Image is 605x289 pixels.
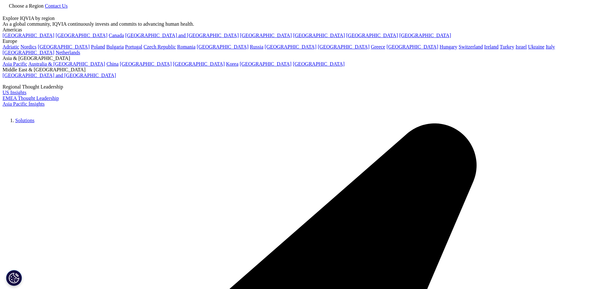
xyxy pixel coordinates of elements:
a: Ireland [484,44,499,49]
a: EMEA Thought Leadership [3,95,59,101]
span: Choose a Region [9,3,44,9]
a: [GEOGRAPHIC_DATA] [56,33,107,38]
a: Adriatic [3,44,19,49]
a: Switzerland [459,44,483,49]
a: [GEOGRAPHIC_DATA] [387,44,438,49]
a: Czech Republic [144,44,176,49]
a: Canada [109,33,124,38]
a: Romania [177,44,196,49]
a: Ukraine [528,44,545,49]
a: [GEOGRAPHIC_DATA] [293,61,345,67]
a: Australia & [GEOGRAPHIC_DATA] [28,61,105,67]
div: Regional Thought Leadership [3,84,602,90]
a: [GEOGRAPHIC_DATA] [240,61,292,67]
a: [GEOGRAPHIC_DATA] [3,33,54,38]
a: Nordics [20,44,37,49]
a: [GEOGRAPHIC_DATA] [120,61,171,67]
div: Europe [3,38,602,44]
a: [GEOGRAPHIC_DATA] [3,50,54,55]
a: Asia Pacific [3,61,27,67]
a: [GEOGRAPHIC_DATA] [38,44,90,49]
div: As a global community, IQVIA continuously invests and commits to advancing human health. [3,21,602,27]
a: Greece [371,44,385,49]
a: [GEOGRAPHIC_DATA] and [GEOGRAPHIC_DATA] [3,73,116,78]
a: Contact Us [45,3,68,9]
a: US Insights [3,90,26,95]
a: Bulgaria [106,44,124,49]
a: Korea [226,61,239,67]
a: [GEOGRAPHIC_DATA] [318,44,370,49]
a: [GEOGRAPHIC_DATA] [265,44,316,49]
a: [GEOGRAPHIC_DATA] [197,44,249,49]
a: [GEOGRAPHIC_DATA] [399,33,451,38]
div: Asia & [GEOGRAPHIC_DATA] [3,56,602,61]
a: Israel [515,44,527,49]
a: [GEOGRAPHIC_DATA] and [GEOGRAPHIC_DATA] [125,33,239,38]
a: Poland [91,44,105,49]
a: China [106,61,118,67]
a: Solutions [15,118,34,123]
a: Portugal [125,44,142,49]
a: Netherlands [56,50,80,55]
a: Italy [546,44,555,49]
a: Asia Pacific Insights [3,101,44,107]
a: Russia [250,44,264,49]
button: Impostazioni cookie [6,270,22,286]
a: [GEOGRAPHIC_DATA] [240,33,292,38]
a: [GEOGRAPHIC_DATA] [173,61,225,67]
a: [GEOGRAPHIC_DATA] [346,33,398,38]
a: Hungary [440,44,457,49]
a: Turkey [500,44,514,49]
a: [GEOGRAPHIC_DATA] [293,33,345,38]
div: Americas [3,27,602,33]
div: Middle East & [GEOGRAPHIC_DATA] [3,67,602,73]
div: Explore IQVIA by region [3,16,602,21]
